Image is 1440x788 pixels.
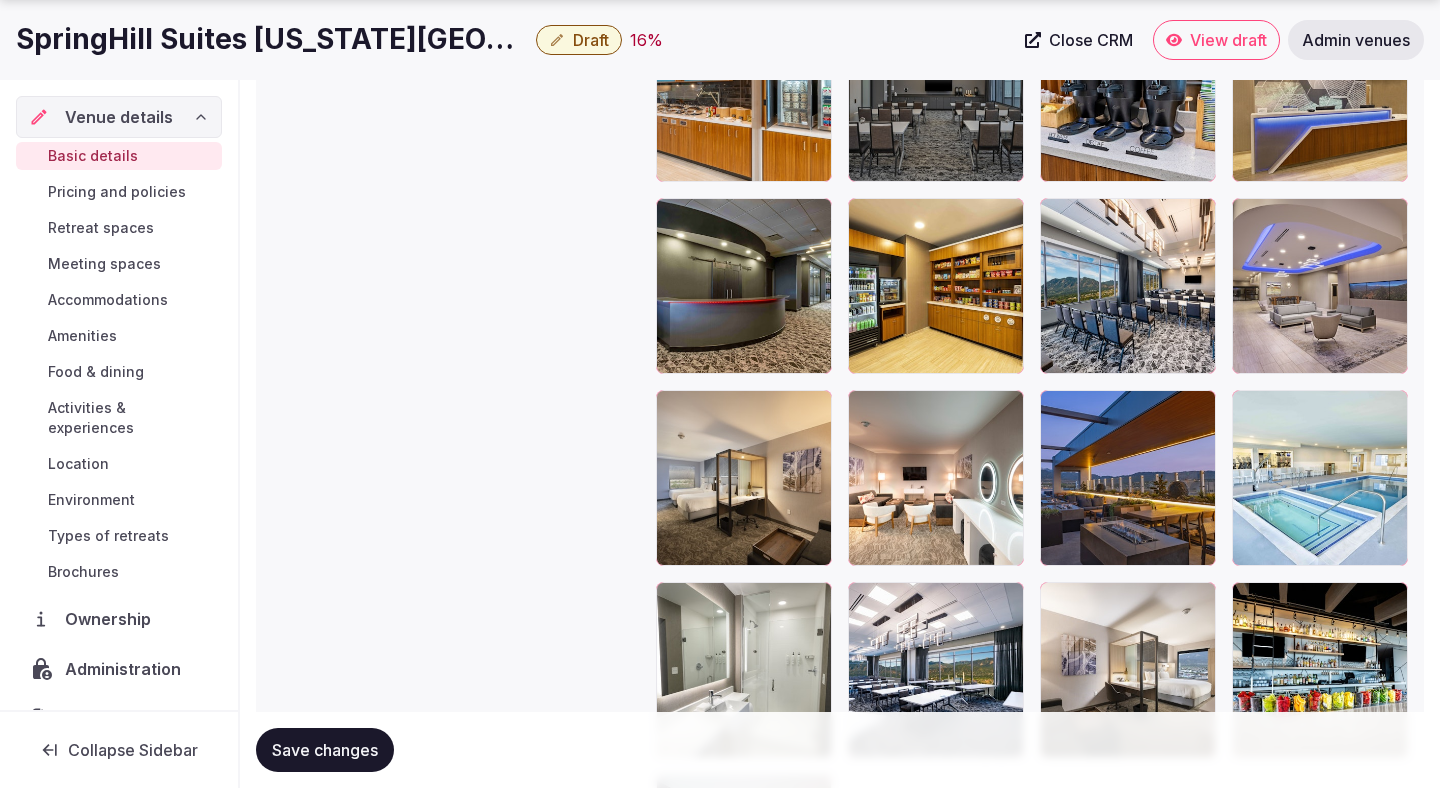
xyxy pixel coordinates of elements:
[48,182,186,202] span: Pricing and policies
[848,582,1024,758] div: FmLqjZybgUe9IniSNut1Dg_Z9S_2100.sh-cossd-z9s-2100-27306:Classic-Hor?h=2667&w=4000
[65,657,189,681] span: Administration
[1302,30,1410,50] span: Admin venues
[1232,198,1408,374] div: uMxeJJGCs0WAfb0F5j7z5Q_SpringHill%20Suites%20Lo30856.sh-cossd-springhill-suites-lo30856-65750:Cla...
[16,20,528,59] h1: SpringHill Suites [US_STATE][GEOGRAPHIC_DATA]
[272,740,378,760] span: Save changes
[48,146,138,166] span: Basic details
[16,558,222,586] a: Brochures
[48,326,117,346] span: Amenities
[1013,20,1145,60] a: Close CRM
[656,198,832,374] div: 4UCZLKatlU2aKCCmPLMGA_Banquet%20Bar31370.sh-cossd-banquet-bar31370-16943:Classic-Hor?h=2667&w=4000
[48,526,169,546] span: Types of retreats
[1288,20,1424,60] a: Admin venues
[48,362,144,382] span: Food & dining
[48,218,154,238] span: Retreat spaces
[48,490,135,510] span: Environment
[848,390,1024,566] div: 8Wwkd1oLQUmxZ9a8JgxVtQ_Bridal%20Suite%20Makeup%20Area.sh-cossd-bridal-suite-makeup-area-21104:Cla...
[1040,582,1216,758] div: iAEeouaalkWlquI913zF7A_King%20Room%2023943.sh-cossd-king-room-23943-45263:Classic-Hor?h=2667&w=4000
[256,728,394,772] button: Save changes
[48,254,161,274] span: Meeting spaces
[630,28,663,52] button: 16%
[48,398,214,438] span: Activities & experiences
[1040,390,1216,566] div: e42HFlVSA0a6HHGAgFwFuA_Lumen%208.sh-cossd-lumen-8-12084:Classic-Hor?h=2667&w=4000
[1153,20,1280,60] a: View draft
[48,290,168,310] span: Accommodations
[68,740,198,760] span: Collapse Sidebar
[16,598,222,640] a: Ownership
[16,698,222,740] a: Activity log
[65,607,159,631] span: Ownership
[48,454,109,474] span: Location
[1040,6,1216,182] div: kRXccE5Akmh1BC7JzamQ_Z9S_0526.sh-cossd-z9s-0526-21816:Classic-Hor?h=2667&w=4000
[16,450,222,478] a: Location
[656,6,832,182] div: FzdLNIOS60ujv3incVng_Z9S_0244.sh-cossd-z9s-0244-41793:Classic-Hor?h=2667&w=4000
[1040,198,1216,374] div: Z4rS2C6zbEulQsSTMIPqGQ_Z9S_2065.sh-cossd-z9s-2065-31767:Classic-Hor?h=2667&w=4000
[16,286,222,314] a: Accommodations
[848,198,1024,374] div: ZwvaAsp78EqrNQrgUXuVZg_The%20Market33999.sh-cossd-the-market33999-36858:Classic-Hor?h=2667&w=4000
[848,6,1024,182] div: eBFhQHS7A0ifTx37dZ40ag_meeting.sh-cossd-meeting-23086:Classic-Hor?h=2667&w=4000
[16,358,222,386] a: Food & dining
[16,522,222,550] a: Types of retreats
[536,25,622,55] button: Draft
[656,390,832,566] div: G1WMqP0HBkG8HKjtrobeMg_Queen%20Room%2026882.sh-cossd-queen-room-26882-96084:Classic-Hor?h=2667&w=...
[16,648,222,690] a: Administration
[16,728,222,772] button: Collapse Sidebar
[16,178,222,206] a: Pricing and policies
[1232,582,1408,758] div: atg7TqabPka2cSSfOBWlFA_Z9S_2227.sh-cossd-z9s-2227-16656:Classic-Hor?h=2667&w=4000
[65,707,161,731] span: Activity log
[630,28,663,52] div: 16 %
[1232,390,1408,566] div: YuTwoahaUuMHlpHfwEjkw_Pool30734.sh-cossd-pool30734-99441:Classic-Hor?h=2667&w=4000
[16,322,222,350] a: Amenities
[16,250,222,278] a: Meeting spaces
[65,105,173,129] span: Venue details
[656,582,832,758] div: fgowi0BUekqvBGsCl6IXrg_Bathroom28380.sh-cossd-bathroom28380-06186:Classic-Hor?h=2667&w=4000
[1190,30,1267,50] span: View draft
[1049,30,1133,50] span: Close CRM
[16,394,222,442] a: Activities & experiences
[16,214,222,242] a: Retreat spaces
[48,562,119,582] span: Brochures
[1232,6,1408,182] div: B9pJq6dME29qumR1UPJSg_Front%20Desk24081.sh-cossd-front-desk24081-70458:Classic-Hor?h=2667&w=4000
[16,142,222,170] a: Basic details
[573,30,609,50] span: Draft
[16,486,222,514] a: Environment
